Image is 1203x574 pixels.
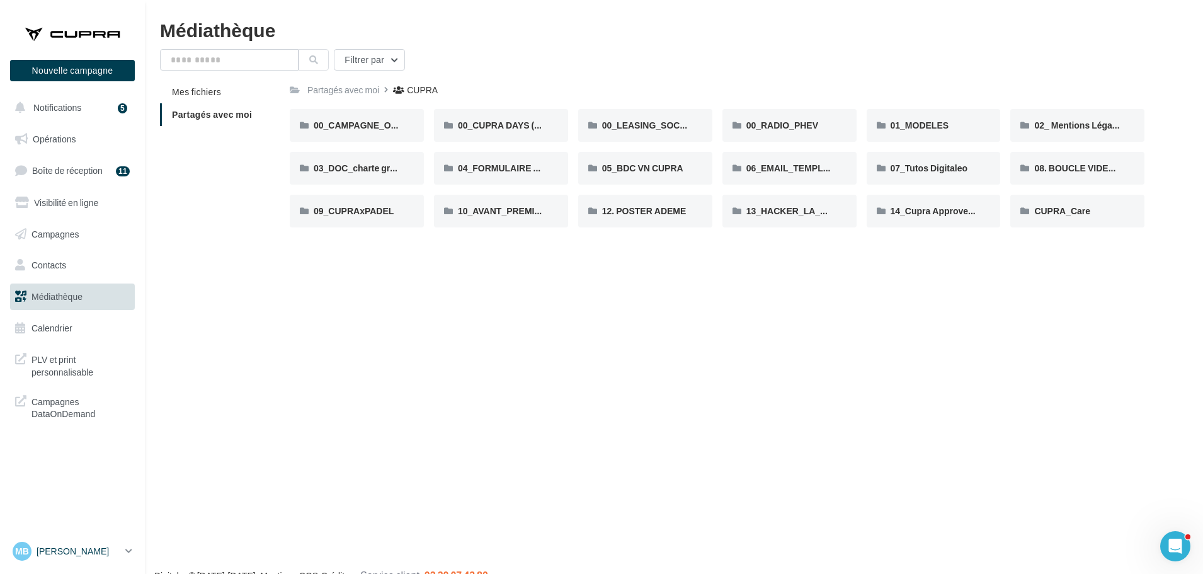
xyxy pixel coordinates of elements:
[33,134,76,144] span: Opérations
[33,102,81,113] span: Notifications
[172,86,221,97] span: Mes fichiers
[746,120,818,130] span: 00_RADIO_PHEV
[891,120,949,130] span: 01_MODELES
[891,163,968,173] span: 07_Tutos Digitaleo
[891,205,1089,216] span: 14_Cupra Approved_OCCASIONS_GARANTIES
[8,95,132,121] button: Notifications 5
[31,351,130,378] span: PLV et print personnalisable
[602,120,756,130] span: 00_LEASING_SOCIAL_ÉLECTRIQUE
[31,260,66,270] span: Contacts
[8,252,137,278] a: Contacts
[160,20,1188,39] div: Médiathèque
[8,388,137,425] a: Campagnes DataOnDemand
[458,120,555,130] span: 00_CUPRA DAYS (JPO)
[1034,120,1124,130] span: 02_ Mentions Légales
[172,109,252,120] span: Partagés avec moi
[746,205,840,216] span: 13_HACKER_LA_PQR
[1034,205,1090,216] span: CUPRA_Care
[118,103,127,113] div: 5
[31,291,83,302] span: Médiathèque
[34,197,98,208] span: Visibilité en ligne
[116,166,130,176] div: 11
[31,323,72,333] span: Calendrier
[314,120,428,130] span: 00_CAMPAGNE_OCTOBRE
[8,126,137,152] a: Opérations
[15,545,29,558] span: MB
[602,163,683,173] span: 05_BDC VN CUPRA
[602,205,687,216] span: 12. POSTER ADEME
[8,315,137,342] a: Calendrier
[32,165,103,176] span: Boîte de réception
[8,190,137,216] a: Visibilité en ligne
[31,393,130,420] span: Campagnes DataOnDemand
[307,84,379,96] div: Partagés avec moi
[1160,531,1190,561] iframe: Intercom live chat
[10,60,135,81] button: Nouvelle campagne
[37,545,120,558] p: [PERSON_NAME]
[314,205,394,216] span: 09_CUPRAxPADEL
[458,205,678,216] span: 10_AVANT_PREMIÈRES_CUPRA (VENTES PRIVEES)
[31,228,79,239] span: Campagnes
[746,163,900,173] span: 06_EMAIL_TEMPLATE HTML CUPRA
[8,346,137,383] a: PLV et print personnalisable
[8,157,137,184] a: Boîte de réception11
[8,221,137,248] a: Campagnes
[334,49,405,71] button: Filtrer par
[458,163,656,173] span: 04_FORMULAIRE DES DEMANDES CRÉATIVES
[10,539,135,563] a: MB [PERSON_NAME]
[407,84,438,96] div: CUPRA
[8,284,137,310] a: Médiathèque
[314,163,489,173] span: 03_DOC_charte graphique et GUIDELINES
